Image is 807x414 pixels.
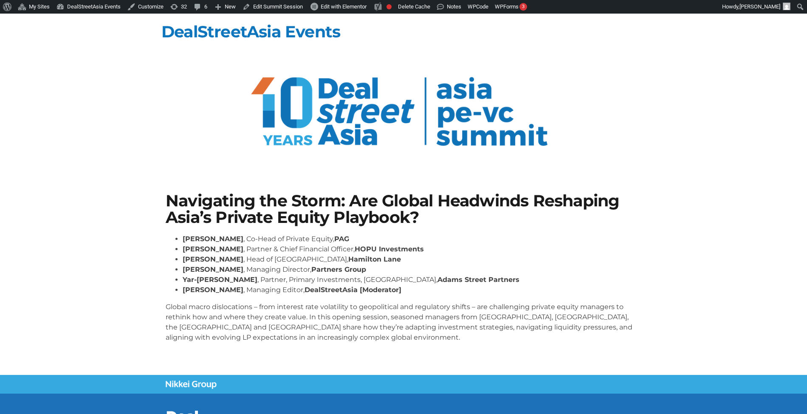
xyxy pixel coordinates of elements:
[183,285,641,295] li: , Managing Editor,
[348,255,401,263] strong: Hamilton Lane
[311,265,366,273] strong: Partners Group
[519,3,527,11] div: 3
[183,254,641,265] li: , Head of [GEOGRAPHIC_DATA],
[183,265,243,273] strong: [PERSON_NAME]
[437,276,519,284] strong: Adams Street Partners
[183,275,641,285] li: , Partner, Primary Investments, [GEOGRAPHIC_DATA],
[739,3,780,10] span: [PERSON_NAME]
[161,22,340,42] a: DealStreetAsia Events
[305,286,401,294] strong: DealStreetAsia [Moderator]
[334,235,349,243] strong: PAG
[183,276,257,284] strong: Yar-[PERSON_NAME]
[166,380,217,389] img: Nikkei Group
[387,4,392,9] div: Focus keyphrase not set
[183,235,243,243] strong: [PERSON_NAME]
[183,245,243,253] strong: [PERSON_NAME]
[183,265,641,275] li: , Managing Director,
[183,234,641,244] li: , Co-Head of Private Equity,
[355,245,424,253] strong: HOPU Investments
[166,302,641,343] p: Global macro dislocations – from interest rate volatility to geopolitical and regulatory shifts –...
[183,286,243,294] strong: [PERSON_NAME]
[166,193,641,225] h1: Navigating the Storm: Are Global Headwinds Reshaping Asia’s Private Equity Playbook?
[183,255,243,263] strong: [PERSON_NAME]
[183,244,641,254] li: , Partner & Chief Financial Officer,
[321,3,367,10] span: Edit with Elementor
